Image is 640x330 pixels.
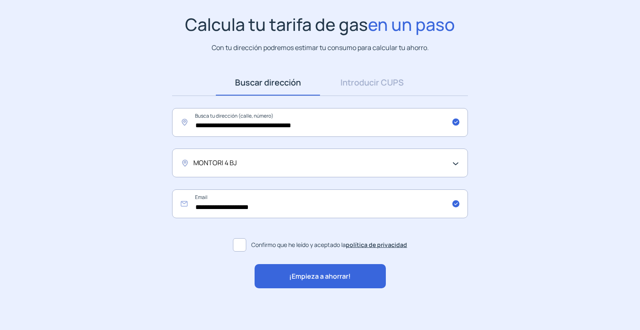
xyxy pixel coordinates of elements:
a: política de privacidad [346,241,407,249]
a: Introducir CUPS [320,70,424,96]
span: en un paso [368,13,455,36]
h1: Calcula tu tarifa de gas [185,14,455,35]
span: Confirmo que he leído y aceptado la [251,240,407,249]
span: MONTORI 4 BJ [193,158,237,169]
p: Con tu dirección podremos estimar tu consumo para calcular tu ahorro. [212,43,429,53]
a: Buscar dirección [216,70,320,96]
span: ¡Empieza a ahorrar! [289,271,351,282]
